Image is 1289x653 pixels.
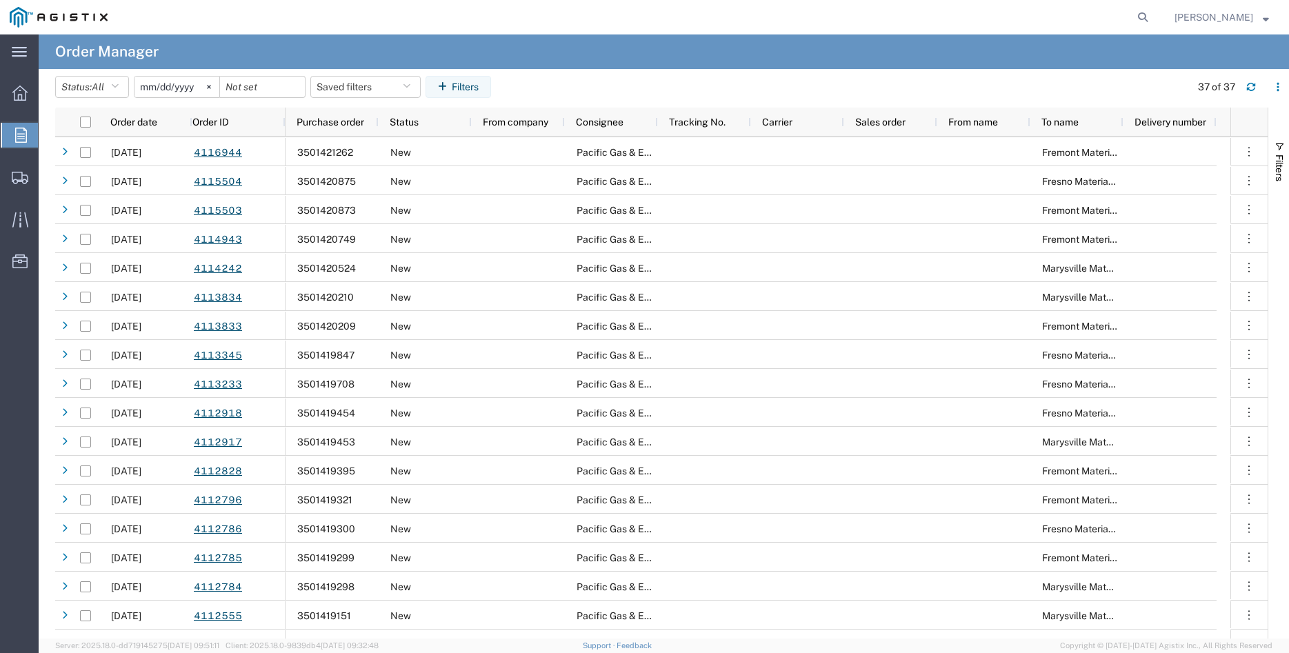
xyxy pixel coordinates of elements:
[855,117,906,128] span: Sales order
[297,117,364,128] span: Purchase order
[390,494,411,505] span: New
[111,465,141,476] span: 08/29/2025
[390,581,411,592] span: New
[297,292,354,303] span: 3501420210
[390,292,411,303] span: New
[193,430,243,454] a: 4112917
[297,610,351,621] span: 3501419151
[762,117,792,128] span: Carrier
[192,117,229,128] span: Order ID
[193,546,243,570] a: 4112785
[193,517,243,541] a: 4112786
[193,401,243,425] a: 4112918
[1042,234,1168,245] span: Fremont Materials Receiving
[390,263,411,274] span: New
[193,372,243,396] a: 4113233
[1175,10,1253,25] span: Betty Ortiz
[111,205,141,216] span: 09/10/2025
[390,117,419,128] span: Status
[577,292,717,303] span: Pacific Gas & Electric Company
[297,350,354,361] span: 3501419847
[193,575,243,599] a: 4112784
[111,350,141,361] span: 09/03/2025
[1042,292,1176,303] span: Marysville Materials Receiving
[576,117,623,128] span: Consignee
[193,170,243,194] a: 4115504
[390,321,411,332] span: New
[390,205,411,216] span: New
[111,234,141,245] span: 09/09/2025
[1042,379,1161,390] span: Fresno Materials Receiving
[577,350,717,361] span: Pacific Gas & Electric Company
[1041,117,1079,128] span: To name
[577,205,717,216] span: Pacific Gas & Electric Company
[297,234,356,245] span: 3501420749
[297,263,356,274] span: 3501420524
[111,494,141,505] span: 08/29/2025
[577,176,717,187] span: Pacific Gas & Electric Company
[297,523,355,534] span: 3501419300
[1042,321,1168,332] span: Fremont Materials Receiving
[92,81,104,92] span: All
[1274,154,1285,181] span: Filters
[297,494,352,505] span: 3501419321
[390,408,411,419] span: New
[577,494,717,505] span: Pacific Gas & Electric Company
[297,379,354,390] span: 3501419708
[297,408,355,419] span: 3501419454
[1042,205,1168,216] span: Fremont Materials Receiving
[1042,436,1176,448] span: Marysville Materials Receiving
[1060,640,1272,652] span: Copyright © [DATE]-[DATE] Agistix Inc., All Rights Reserved
[297,176,356,187] span: 3501420875
[1042,263,1176,274] span: Marysville Materials Receiving
[1042,147,1168,158] span: Fremont Materials Receiving
[577,581,717,592] span: Pacific Gas & Electric Company
[1042,523,1161,534] span: Fresno Materials Receiving
[111,263,141,274] span: 09/08/2025
[577,263,717,274] span: Pacific Gas & Electric Company
[390,465,411,476] span: New
[10,7,108,28] img: logo
[321,641,379,650] span: [DATE] 09:32:48
[193,604,243,628] a: 4112555
[297,552,354,563] span: 3501419299
[297,321,356,332] span: 3501420209
[297,436,355,448] span: 3501419453
[1042,552,1168,563] span: Fremont Materials Receiving
[134,77,219,97] input: Not set
[193,257,243,281] a: 4114242
[193,459,243,483] a: 4112828
[1042,465,1168,476] span: Fremont Materials Receiving
[483,117,548,128] span: From company
[193,343,243,368] a: 4113345
[220,77,305,97] input: Not set
[1042,176,1161,187] span: Fresno Materials Receiving
[1042,494,1168,505] span: Fremont Materials Receiving
[577,147,717,158] span: Pacific Gas & Electric Company
[226,641,379,650] span: Client: 2025.18.0-9839db4
[297,465,355,476] span: 3501419395
[1198,80,1235,94] div: 37 of 37
[390,436,411,448] span: New
[426,76,491,98] button: Filters
[111,436,141,448] span: 08/31/2025
[617,641,652,650] a: Feedback
[111,176,141,187] span: 09/10/2025
[297,581,354,592] span: 3501419298
[111,523,141,534] span: 08/29/2025
[390,379,411,390] span: New
[390,523,411,534] span: New
[111,292,141,303] span: 09/05/2025
[297,205,356,216] span: 3501420873
[577,436,717,448] span: Pacific Gas & Electric Company
[111,408,141,419] span: 08/31/2025
[390,147,411,158] span: New
[577,523,717,534] span: Pacific Gas & Electric Company
[577,552,717,563] span: Pacific Gas & Electric Company
[1135,117,1206,128] span: Delivery number
[1042,581,1176,592] span: Marysville Materials Receiving
[111,552,141,563] span: 08/29/2025
[193,314,243,339] a: 4113833
[193,285,243,310] a: 4113834
[110,117,157,128] span: Order date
